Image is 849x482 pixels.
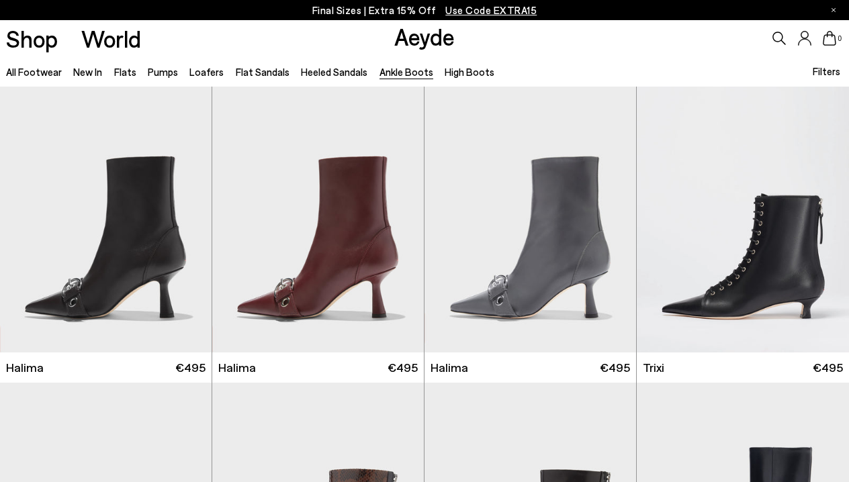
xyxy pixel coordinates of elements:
[823,31,836,46] a: 0
[148,66,178,78] a: Pumps
[836,35,843,42] span: 0
[73,66,102,78] a: New In
[312,2,537,19] p: Final Sizes | Extra 15% Off
[175,359,206,376] span: €495
[424,352,636,383] a: Halima €495
[637,87,849,352] img: Trixi Lace-Up Boots
[445,66,494,78] a: High Boots
[212,352,424,383] a: Halima €495
[236,66,289,78] a: Flat Sandals
[218,359,256,376] span: Halima
[114,66,136,78] a: Flats
[813,359,843,376] span: €495
[813,65,840,77] span: Filters
[301,66,367,78] a: Heeled Sandals
[189,66,224,78] a: Loafers
[6,66,62,78] a: All Footwear
[424,87,636,352] img: Halima Eyelet Pointed Boots
[81,27,141,50] a: World
[6,359,44,376] span: Halima
[643,359,664,376] span: Trixi
[445,4,537,16] span: Navigate to /collections/ss25-final-sizes
[600,359,630,376] span: €495
[6,27,58,50] a: Shop
[388,359,418,376] span: €495
[394,22,455,50] a: Aeyde
[431,359,468,376] span: Halima
[212,87,424,352] img: Halima Eyelet Pointed Boots
[379,66,433,78] a: Ankle Boots
[637,352,849,383] a: Trixi €495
